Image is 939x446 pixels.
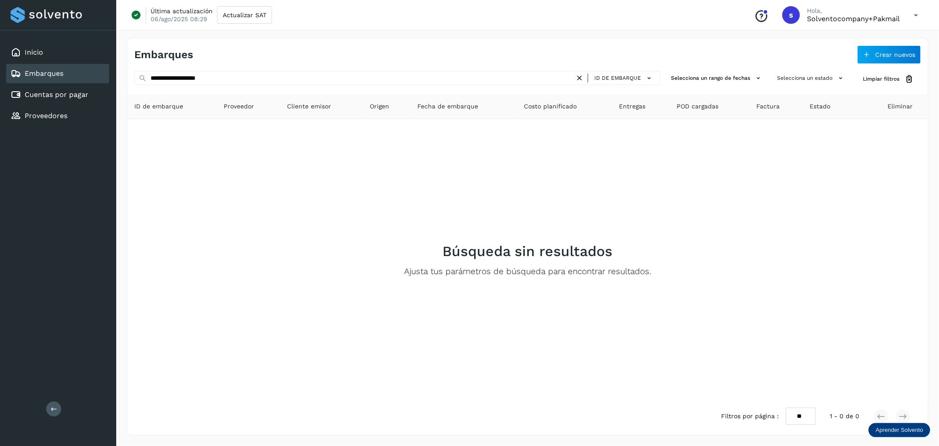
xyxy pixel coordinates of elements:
h4: Embarques [134,48,193,61]
p: Última actualización [151,7,213,15]
div: Cuentas por pagar [6,85,109,104]
span: Factura [756,102,780,111]
span: Eliminar [887,102,913,111]
p: solventocompany+pakmail [807,15,900,23]
button: ID de embarque [592,72,656,85]
span: Proveedor [224,102,254,111]
button: Limpiar filtros [856,71,921,87]
p: Aprender Solvento [876,427,923,434]
span: Crear nuevos [875,52,915,58]
span: Fecha de embarque [417,102,478,111]
span: Filtros por página : [721,412,779,421]
span: 1 - 0 de 0 [830,412,859,421]
div: Embarques [6,64,109,83]
span: Actualizar SAT [223,12,266,18]
span: Estado [810,102,830,111]
span: Cliente emisor [287,102,331,111]
a: Cuentas por pagar [25,90,88,99]
div: Aprender Solvento [869,423,930,437]
span: Limpiar filtros [863,75,899,83]
button: Selecciona un estado [773,71,849,85]
div: Proveedores [6,106,109,126]
p: Hola, [807,7,900,15]
span: Costo planificado [524,102,577,111]
p: Ajusta tus parámetros de búsqueda para encontrar resultados. [404,267,651,277]
button: Actualizar SAT [217,6,272,24]
span: POD cargadas [677,102,719,111]
button: Selecciona un rango de fechas [667,71,766,85]
a: Proveedores [25,111,67,120]
p: 06/ago/2025 08:29 [151,15,207,23]
span: ID de embarque [134,102,183,111]
h2: Búsqueda sin resultados [443,243,613,260]
span: ID de embarque [594,74,641,82]
span: Origen [370,102,389,111]
a: Inicio [25,48,43,56]
div: Inicio [6,43,109,62]
span: Entregas [619,102,646,111]
a: Embarques [25,69,63,78]
button: Crear nuevos [857,45,921,64]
